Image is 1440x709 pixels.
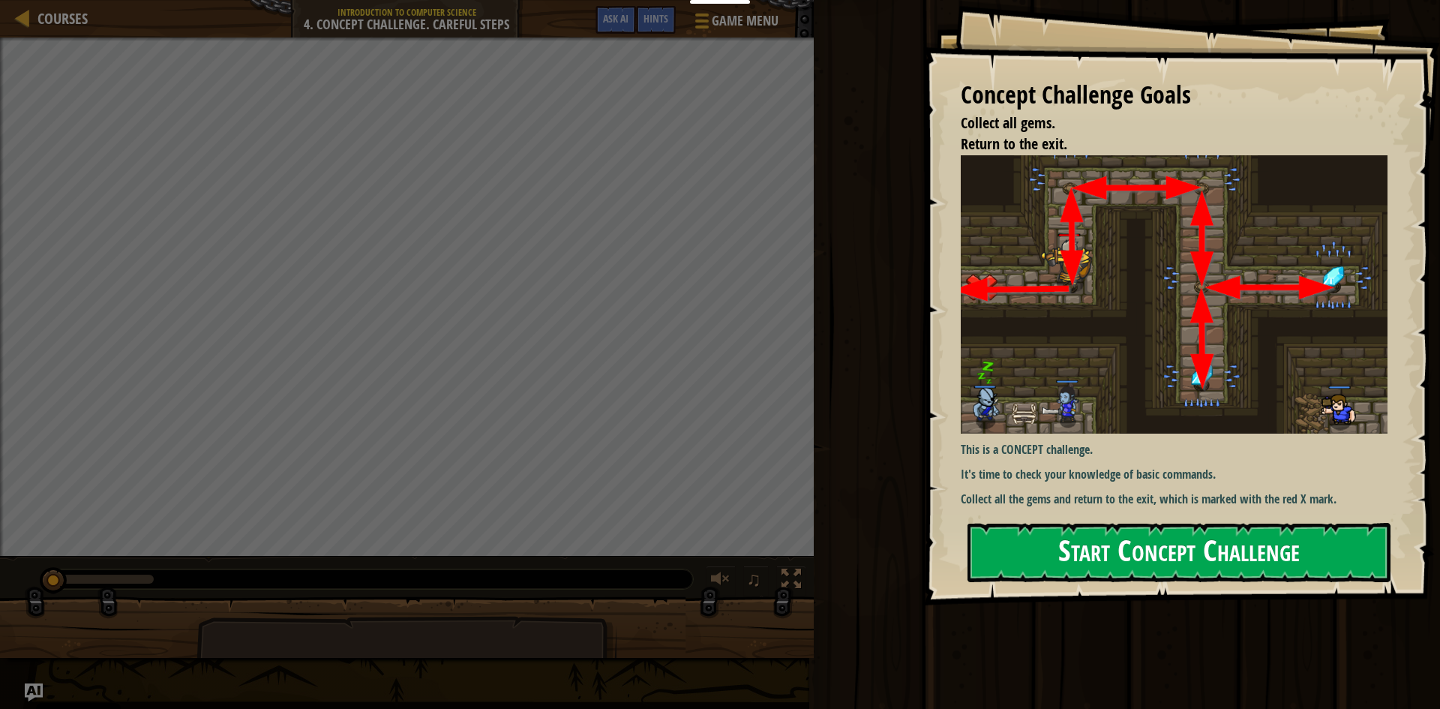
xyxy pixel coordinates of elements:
[942,134,1384,155] li: Return to the exit.
[746,568,761,590] span: ♫
[743,566,769,596] button: ♫
[712,11,778,31] span: Game Menu
[961,134,1067,154] span: Return to the exit.
[961,155,1399,434] img: First assesment
[643,11,668,26] span: Hints
[961,113,1055,133] span: Collect all gems.
[776,566,806,596] button: Toggle fullscreen
[706,566,736,596] button: Adjust volume
[37,8,88,29] span: Courses
[967,523,1390,582] button: Start Concept Challenge
[961,466,1399,483] p: It's time to check your knowledge of basic commands.
[942,113,1384,134] li: Collect all gems.
[603,11,628,26] span: Ask AI
[961,491,1399,508] p: Collect all the gems and return to the exit, which is marked with the red X mark.
[961,441,1399,458] p: This is a CONCEPT challenge.
[30,8,88,29] a: Courses
[683,6,787,41] button: Game Menu
[961,78,1387,113] div: Concept Challenge Goals
[25,683,43,701] button: Ask AI
[595,6,636,34] button: Ask AI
